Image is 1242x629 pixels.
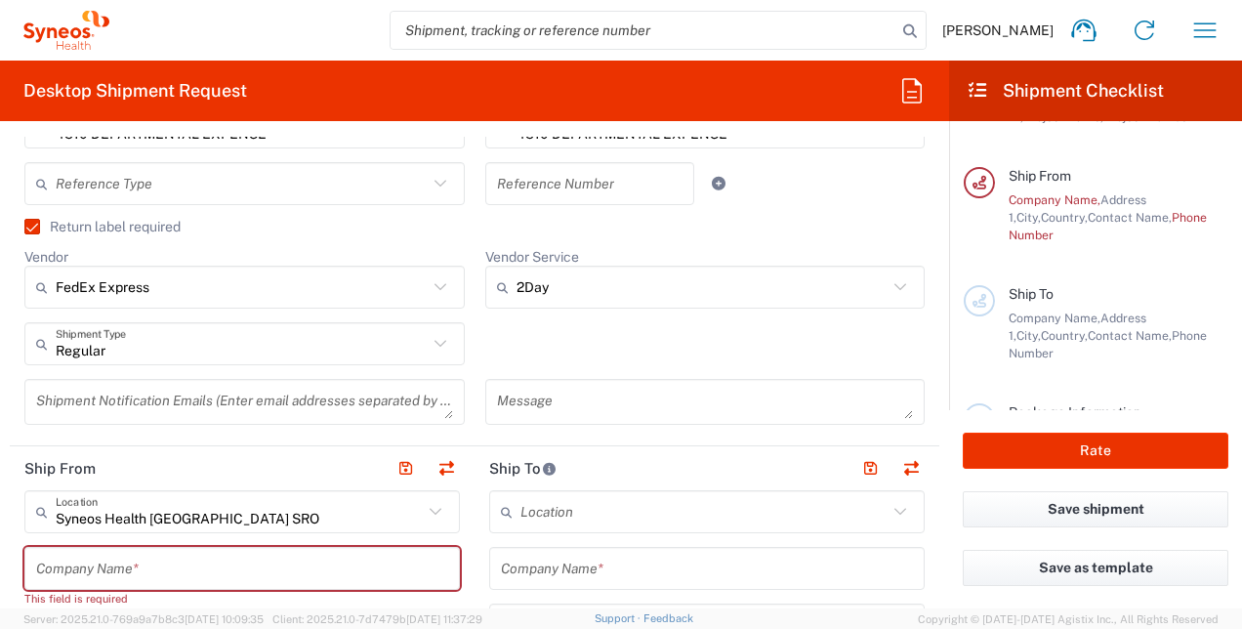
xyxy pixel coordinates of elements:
button: Rate [963,433,1228,469]
span: Package Information [1009,404,1141,420]
span: Ship From [1009,168,1071,184]
label: Vendor [24,248,68,266]
h2: Shipment Checklist [967,79,1164,103]
a: Feedback [643,612,693,624]
a: Support [595,612,643,624]
div: This field is required [24,590,460,608]
a: Add Reference [705,170,732,197]
span: Contact Name, [1088,328,1172,343]
span: Contact Name, [1088,210,1172,225]
label: Return label required [24,219,181,234]
button: Save as template [963,550,1228,586]
span: Company Name, [1009,311,1100,325]
span: [DATE] 11:37:29 [406,613,482,625]
span: Copyright © [DATE]-[DATE] Agistix Inc., All Rights Reserved [918,610,1219,628]
span: City, [1016,328,1041,343]
h2: Ship From [24,459,96,479]
span: City, [1016,210,1041,225]
span: Server: 2025.21.0-769a9a7b8c3 [23,613,264,625]
span: Company Name, [1009,192,1100,207]
span: Ship To [1009,286,1054,302]
span: [PERSON_NAME] [942,21,1054,39]
h2: Ship To [489,459,557,479]
input: Shipment, tracking or reference number [391,12,896,49]
span: Country, [1041,328,1088,343]
h2: Desktop Shipment Request [23,79,247,103]
button: Save shipment [963,491,1228,527]
span: Client: 2025.21.0-7d7479b [272,613,482,625]
span: Country, [1041,210,1088,225]
label: Vendor Service [485,248,579,266]
span: [DATE] 10:09:35 [185,613,264,625]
